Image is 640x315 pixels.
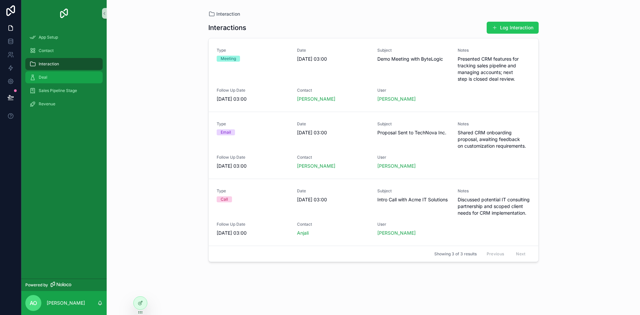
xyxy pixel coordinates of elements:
[217,88,289,93] span: Follow Up Date
[297,230,309,236] a: Anjali
[458,48,530,53] span: Notes
[221,129,231,135] div: Email
[458,188,530,194] span: Notes
[297,129,369,136] span: [DATE] 03:00
[217,222,289,227] span: Follow Up Date
[39,75,47,80] span: Deal
[458,196,530,216] span: Discussed potential IT consulting partnership and scoped client needs for CRM implementation.
[59,8,69,19] img: App logo
[377,188,450,194] span: Subject
[297,188,369,194] span: Date
[47,300,85,306] p: [PERSON_NAME]
[458,121,530,127] span: Notes
[25,58,103,70] a: Interaction
[377,121,450,127] span: Subject
[377,56,450,62] span: Demo Meeting with ByteLogic
[217,48,289,53] span: Type
[21,27,107,119] div: scrollable content
[487,22,539,34] button: Log Interaction
[25,71,103,83] a: Deal
[209,112,538,179] a: TypeEmailDate[DATE] 03:00SubjectProposal Sent to TechNova Inc.NotesShared CRM onboarding proposal...
[39,48,54,53] span: Contact
[377,222,450,227] span: User
[209,179,538,246] a: TypeCallDate[DATE] 03:00SubjectIntro Call with Acme IT SolutionsNotesDiscussed potential IT consu...
[39,61,59,67] span: Interaction
[217,155,289,160] span: Follow Up Date
[25,45,103,57] a: Contact
[221,56,236,62] div: Meeting
[25,282,48,288] span: Powered by
[297,155,369,160] span: Contact
[39,88,77,93] span: Sales Pipeline Stage
[377,88,450,93] span: User
[217,96,289,102] span: [DATE] 03:00
[209,38,538,112] a: TypeMeetingDate[DATE] 03:00SubjectDemo Meeting with ByteLogicNotesPresented CRM features for trac...
[434,251,477,257] span: Showing 3 of 3 results
[217,188,289,194] span: Type
[217,163,289,169] span: [DATE] 03:00
[297,163,335,169] a: [PERSON_NAME]
[297,196,369,203] span: [DATE] 03:00
[25,31,103,43] a: App Setup
[297,222,369,227] span: Contact
[297,88,369,93] span: Contact
[221,196,228,202] div: Call
[458,56,530,82] span: Presented CRM features for tracking sales pipeline and managing accounts; next step is closed dea...
[297,96,335,102] a: [PERSON_NAME]
[458,129,530,149] span: Shared CRM onboarding proposal, awaiting feedback on customization requirements.
[208,23,246,32] h1: Interactions
[216,11,240,17] span: Interaction
[377,155,450,160] span: User
[217,121,289,127] span: Type
[21,279,107,291] a: Powered by
[377,196,450,203] span: Intro Call with Acme IT Solutions
[39,101,55,107] span: Revenue
[217,230,289,236] span: [DATE] 03:00
[39,35,58,40] span: App Setup
[30,299,37,307] span: AO
[297,56,369,62] span: [DATE] 03:00
[377,163,416,169] a: [PERSON_NAME]
[377,230,416,236] a: [PERSON_NAME]
[25,98,103,110] a: Revenue
[377,48,450,53] span: Subject
[25,85,103,97] a: Sales Pipeline Stage
[377,96,416,102] a: [PERSON_NAME]
[208,11,240,17] a: Interaction
[297,48,369,53] span: Date
[377,129,450,136] span: Proposal Sent to TechNova Inc.
[297,121,369,127] span: Date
